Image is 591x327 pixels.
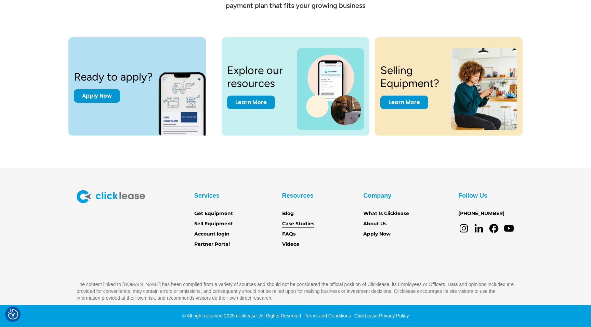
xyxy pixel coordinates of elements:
h3: Ready to apply? [74,70,153,83]
a: [PHONE_NUMBER] [458,210,504,217]
a: Learn More [380,96,428,109]
img: a photo of a man on a laptop and a cell phone [297,48,364,130]
a: Blog [282,210,294,217]
a: Terms and Conditions [303,313,351,318]
a: ClickLease Privacy Policy [353,313,409,318]
div: Services [194,190,220,201]
a: Partner Portal [194,241,230,248]
div: Resources [282,190,314,201]
a: Videos [282,241,299,248]
div: Follow Us [458,190,487,201]
div: © All right reserved 2025 clicklease. All Rights Reserved [182,312,301,319]
a: Case Studies [282,220,314,228]
a: Sell Equipment [194,220,233,228]
button: Consent Preferences [8,309,18,319]
a: What Is Clicklease [363,210,409,217]
a: About Us [363,220,386,228]
a: Apply Now [74,89,120,103]
a: Apply Now [363,230,391,238]
p: The content linked to [DOMAIN_NAME] has been compiled from a variety of sources and should not be... [77,281,514,301]
h3: Selling Equipment? [380,64,443,90]
div: Company [363,190,391,201]
a: Get Equipment [194,210,233,217]
img: New equipment quote on the screen of a smart phone [158,65,218,136]
img: a woman sitting on a stool looking at her cell phone [451,48,517,130]
a: FAQs [282,230,295,238]
img: Revisit consent button [8,309,18,319]
a: Account login [194,230,229,238]
a: Learn More [227,96,275,109]
img: Clicklease logo [77,190,145,203]
h3: Explore our resources [227,64,289,90]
